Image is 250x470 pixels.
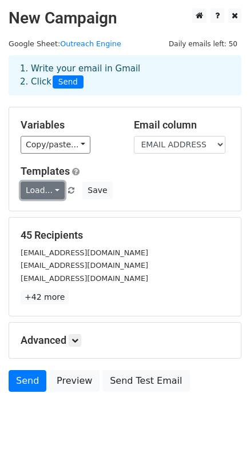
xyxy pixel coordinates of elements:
small: [EMAIL_ADDRESS][DOMAIN_NAME] [21,248,148,257]
a: Preview [49,370,100,392]
a: Send [9,370,46,392]
h5: Variables [21,119,117,131]
h5: 45 Recipients [21,229,229,242]
div: 1. Write your email in Gmail 2. Click [11,62,239,89]
small: Google Sheet: [9,39,121,48]
a: Daily emails left: 50 [165,39,241,48]
button: Save [82,182,112,199]
a: Outreach Engine [60,39,121,48]
a: Load... [21,182,65,199]
span: Send [53,75,84,89]
span: Daily emails left: 50 [165,38,241,50]
h5: Advanced [21,334,229,347]
a: Send Test Email [102,370,189,392]
a: Templates [21,165,70,177]
h2: New Campaign [9,9,241,28]
iframe: Chat Widget [193,415,250,470]
small: [EMAIL_ADDRESS][DOMAIN_NAME] [21,274,148,283]
h5: Email column [134,119,230,131]
small: [EMAIL_ADDRESS][DOMAIN_NAME] [21,261,148,270]
a: Copy/paste... [21,136,90,154]
a: +42 more [21,290,69,304]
